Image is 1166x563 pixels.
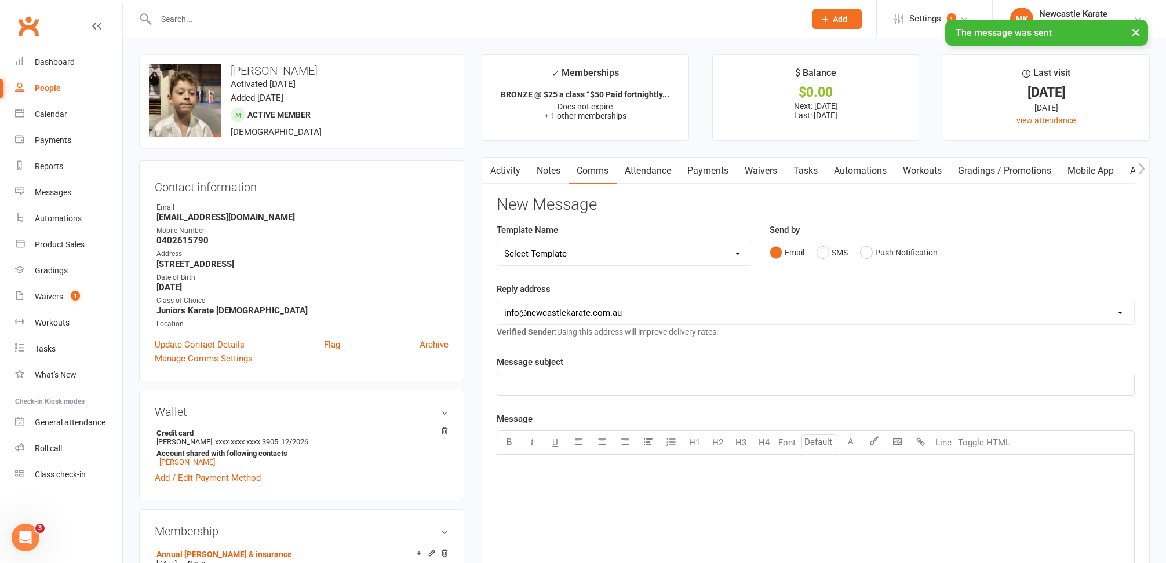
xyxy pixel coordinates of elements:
[723,86,908,98] div: $0.00
[247,110,311,119] span: Active member
[159,458,215,466] a: [PERSON_NAME]
[35,444,62,453] div: Roll call
[35,418,105,427] div: General attendance
[909,6,941,32] span: Settings
[156,248,449,259] div: Address
[155,427,449,468] li: [PERSON_NAME]
[15,362,122,388] a: What's New
[12,524,39,551] iframe: Intercom live chat
[482,158,529,184] a: Activity
[15,180,122,206] a: Messages
[770,242,804,264] button: Email
[155,471,261,485] a: Add / Edit Payment Method
[35,136,71,145] div: Payments
[35,470,86,479] div: Class check-in
[15,127,122,153] a: Payments
[281,437,308,446] span: 12/2026
[497,327,719,337] span: Using this address will improve delivery rates.
[15,436,122,462] a: Roll call
[15,410,122,436] a: General attendance kiosk mode
[932,431,955,454] button: Line
[683,431,706,454] button: H1
[706,431,729,454] button: H2
[947,13,956,25] span: 1
[1059,158,1122,184] a: Mobile App
[215,437,278,446] span: xxxx xxxx xxxx 3905
[35,109,67,119] div: Calendar
[817,242,848,264] button: SMS
[15,336,122,362] a: Tasks
[15,101,122,127] a: Calendar
[795,65,836,86] div: $ Balance
[954,86,1139,98] div: [DATE]
[860,242,938,264] button: Push Notification
[551,68,559,79] i: ✓
[729,431,752,454] button: H3
[324,338,340,352] a: Flag
[35,188,71,197] div: Messages
[15,462,122,488] a: Class kiosk mode
[785,158,826,184] a: Tasks
[812,9,862,29] button: Add
[35,266,68,275] div: Gradings
[895,158,950,184] a: Workouts
[155,338,245,352] a: Update Contact Details
[231,93,283,103] time: Added [DATE]
[156,305,449,316] strong: Juniors Karate [DEMOGRAPHIC_DATA]
[15,232,122,258] a: Product Sales
[737,158,785,184] a: Waivers
[35,318,70,327] div: Workouts
[231,79,296,89] time: Activated [DATE]
[156,282,449,293] strong: [DATE]
[497,282,551,296] label: Reply address
[35,524,45,533] span: 3
[35,344,56,353] div: Tasks
[529,158,569,184] a: Notes
[954,101,1139,114] div: [DATE]
[35,292,63,301] div: Waivers
[544,111,626,120] span: + 1 other memberships
[569,158,617,184] a: Comms
[35,240,85,249] div: Product Sales
[231,127,322,137] span: [DEMOGRAPHIC_DATA]
[1016,116,1076,125] a: view attendance
[15,310,122,336] a: Workouts
[149,64,454,77] h3: [PERSON_NAME]
[156,235,449,246] strong: 0402615790
[35,83,61,93] div: People
[770,223,800,237] label: Send by
[497,223,558,237] label: Template Name
[35,57,75,67] div: Dashboard
[15,206,122,232] a: Automations
[801,434,836,449] input: Default
[15,49,122,75] a: Dashboard
[752,431,775,454] button: H4
[679,158,737,184] a: Payments
[156,295,449,306] div: Class of Choice
[833,14,847,24] span: Add
[156,272,449,283] div: Date of Birth
[15,153,122,180] a: Reports
[15,258,122,284] a: Gradings
[1039,9,1107,19] div: Newcastle Karate
[552,437,558,448] span: U
[420,338,449,352] a: Archive
[156,449,443,458] strong: Account shared with following contacts
[945,20,1148,46] div: The message was sent
[950,158,1059,184] a: Gradings / Promotions
[35,214,82,223] div: Automations
[775,431,799,454] button: Font
[149,64,221,137] img: image1754462008.png
[155,176,449,193] h3: Contact information
[1010,8,1033,31] div: NK
[501,90,669,99] strong: BRONZE @ $25 a class “$50 Paid fortnightly...
[497,412,533,426] label: Message
[617,158,679,184] a: Attendance
[551,65,619,87] div: Memberships
[15,284,122,310] a: Waivers 1
[156,202,449,213] div: Email
[1125,20,1146,45] button: ×
[497,355,563,369] label: Message subject
[14,12,43,41] a: Clubworx
[156,212,449,222] strong: [EMAIL_ADDRESS][DOMAIN_NAME]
